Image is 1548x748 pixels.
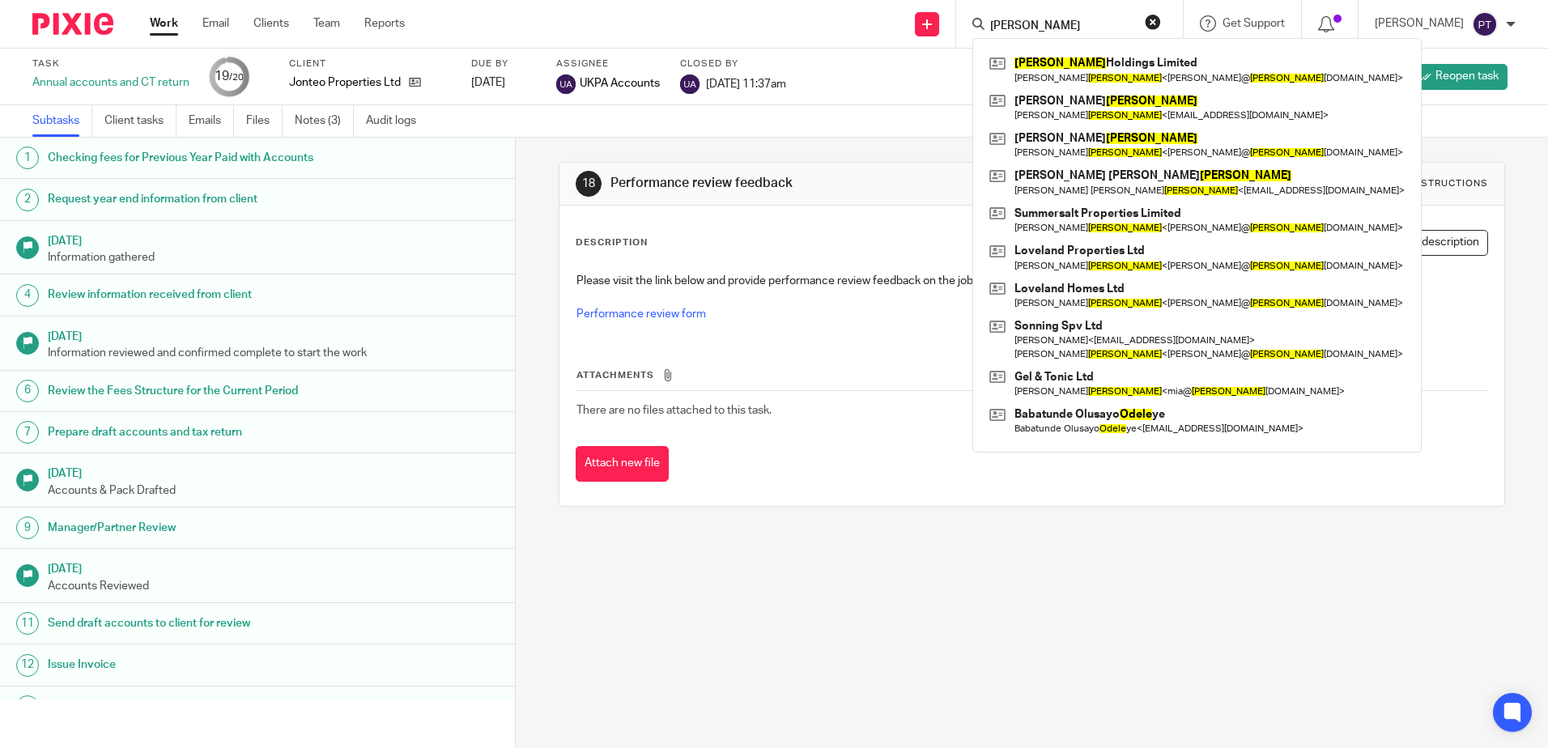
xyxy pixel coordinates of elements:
a: Files [246,105,283,137]
img: svg%3E [1472,11,1498,37]
div: [DATE] [471,74,536,91]
div: Annual accounts and CT return [32,74,189,91]
h1: [DATE] [48,461,500,482]
h1: Confirmation of payment from UKPA Accounts Team [48,695,349,719]
span: UKPA Accounts [580,75,660,91]
a: Performance review form [576,308,706,320]
a: Work [150,15,178,32]
p: Jonteo Properties Ltd [289,74,401,91]
span: Get Support [1223,18,1285,29]
span: Attachments [576,371,654,380]
p: [PERSON_NAME] [1375,15,1464,32]
div: 9 [16,516,39,539]
div: 2 [16,189,39,211]
label: Due by [471,57,536,70]
button: Attach new file [576,446,669,482]
a: Clients [253,15,289,32]
a: Subtasks [32,105,92,137]
a: Email [202,15,229,32]
div: 19 [215,67,244,86]
h1: Issue Invoice [48,652,349,677]
img: Pixie [32,13,113,35]
div: 13 [16,695,39,718]
span: Reopen task [1435,68,1499,84]
button: Clear [1145,14,1161,30]
h1: Performance review feedback [610,175,1066,192]
p: Please visit the link below and provide performance review feedback on the job of : [576,273,1486,289]
div: 18 [576,171,602,197]
span: There are no files attached to this task. [576,405,772,416]
h1: [DATE] [48,229,500,249]
h1: Send draft accounts to client for review [48,611,349,635]
label: Task [32,57,189,70]
h1: Checking fees for Previous Year Paid with Accounts [48,146,349,170]
input: Search [989,19,1134,34]
div: Instructions [1410,177,1488,190]
div: 7 [16,421,39,444]
h1: Review the Fees Structure for the Current Period [48,379,349,403]
a: Team [313,15,340,32]
label: Closed by [680,57,786,70]
p: Information gathered [48,249,500,266]
img: svg%3E [680,74,700,94]
p: Information reviewed and confirmed complete to start the work [48,345,500,361]
label: Assignee [556,57,660,70]
button: Edit description [1375,230,1488,256]
h1: [DATE] [48,557,500,577]
a: Emails [189,105,234,137]
div: 12 [16,654,39,677]
div: 11 [16,612,39,635]
img: svg%3E [556,74,576,94]
div: 6 [16,380,39,402]
div: 1 [16,147,39,169]
h1: Prepare draft accounts and tax return [48,420,349,444]
small: /20 [229,73,244,82]
h1: Review information received from client [48,283,349,307]
a: Notes (3) [295,105,354,137]
a: Audit logs [366,105,428,137]
h1: [DATE] [48,325,500,345]
h1: Request year end information from client [48,187,349,211]
label: Client [289,57,451,70]
p: Accounts Reviewed [48,578,500,594]
a: Client tasks [104,105,176,137]
a: Reopen task [1410,64,1508,90]
h1: Manager/Partner Review [48,516,349,540]
p: Accounts & Pack Drafted [48,482,500,499]
p: Description [576,236,648,249]
span: [DATE] 11:37am [706,78,786,89]
div: 4 [16,284,39,307]
a: Reports [364,15,405,32]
